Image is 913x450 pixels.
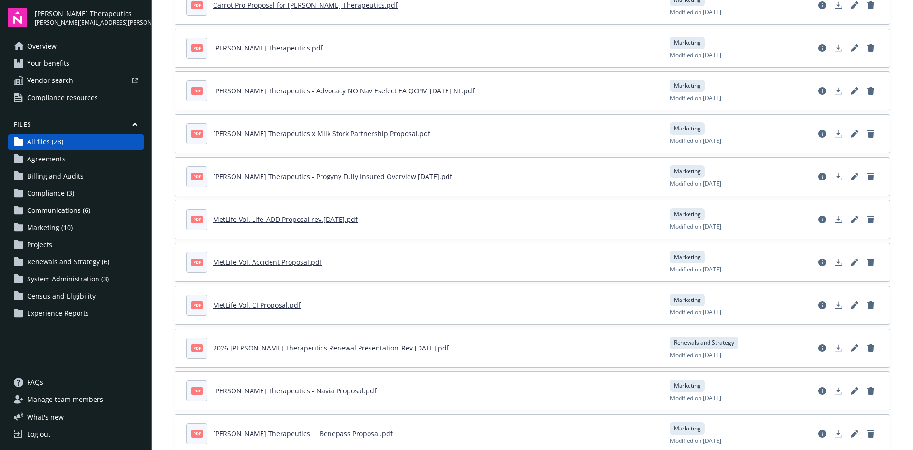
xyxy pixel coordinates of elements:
[847,298,862,313] a: Edit document
[27,134,63,150] span: All files (28)
[831,40,846,56] a: Download document
[847,212,862,227] a: Edit document
[815,83,830,99] a: View file details
[213,429,393,438] a: [PERSON_NAME] Therapeutics __ Benepass Proposal.pdf
[27,289,96,304] span: Census and Eligibility
[831,83,846,99] a: Download document
[191,301,203,309] span: pdf
[8,151,144,167] a: Agreements
[847,40,862,56] a: Edit document
[27,254,109,270] span: Renewals and Strategy (6)
[815,126,830,141] a: View file details
[27,392,103,407] span: Manage team members
[27,39,57,54] span: Overview
[674,210,701,219] span: Marketing
[670,437,721,445] span: Modified on [DATE]
[27,427,50,442] div: Log out
[27,73,73,88] span: Vendor search
[8,306,144,321] a: Experience Reports
[863,126,878,141] a: Delete document
[191,344,203,351] span: pdf
[831,126,846,141] a: Download document
[847,255,862,270] a: Edit document
[815,169,830,184] a: View file details
[27,203,90,218] span: Communications (6)
[27,186,74,201] span: Compliance (3)
[27,375,43,390] span: FAQs
[27,271,109,287] span: System Administration (3)
[831,426,846,441] a: Download document
[213,43,323,52] a: [PERSON_NAME] Therapeutics.pdf
[847,340,862,356] a: Edit document
[674,296,701,304] span: Marketing
[815,255,830,270] a: View file details
[831,340,846,356] a: Download document
[8,271,144,287] a: System Administration (3)
[8,134,144,150] a: All files (28)
[191,387,203,394] span: pdf
[674,381,701,390] span: Marketing
[863,169,878,184] a: Delete document
[863,426,878,441] a: Delete document
[674,167,701,176] span: Marketing
[674,339,734,347] span: Renewals and Strategy
[8,392,144,407] a: Manage team members
[8,39,144,54] a: Overview
[815,212,830,227] a: View file details
[863,340,878,356] a: Delete document
[847,126,862,141] a: Edit document
[670,308,721,317] span: Modified on [DATE]
[35,19,144,27] span: [PERSON_NAME][EMAIL_ADDRESS][PERSON_NAME][DOMAIN_NAME]
[8,186,144,201] a: Compliance (3)
[670,351,721,360] span: Modified on [DATE]
[831,383,846,399] a: Download document
[191,1,203,9] span: pdf
[670,137,721,145] span: Modified on [DATE]
[213,343,449,352] a: 2026 [PERSON_NAME] Therapeutics Renewal Presentation_Rev.[DATE].pdf
[213,258,322,267] a: MetLife Vol. Accident Proposal.pdf
[8,90,144,105] a: Compliance resources
[670,51,721,60] span: Modified on [DATE]
[191,259,203,266] span: pdf
[674,81,701,90] span: Marketing
[831,169,846,184] a: Download document
[8,73,144,88] a: Vendor search
[8,237,144,252] a: Projects
[35,8,144,27] button: [PERSON_NAME] Therapeutics[PERSON_NAME][EMAIL_ADDRESS][PERSON_NAME][DOMAIN_NAME]
[213,215,358,224] a: MetLife Vol. Life_ADD Proposal rev.[DATE].pdf
[847,83,862,99] a: Edit document
[815,298,830,313] a: View file details
[670,180,721,188] span: Modified on [DATE]
[213,0,398,10] a: Carrot Pro Proposal for [PERSON_NAME] Therapeutics.pdf
[27,237,52,252] span: Projects
[191,216,203,223] span: pdf
[27,90,98,105] span: Compliance resources
[863,298,878,313] a: Delete document
[863,383,878,399] a: Delete document
[27,412,64,422] span: What ' s new
[674,253,701,261] span: Marketing
[815,426,830,441] a: View file details
[27,56,69,71] span: Your benefits
[8,289,144,304] a: Census and Eligibility
[8,203,144,218] a: Communications (6)
[670,8,721,17] span: Modified on [DATE]
[213,300,301,310] a: MetLife Vol. CI Proposal.pdf
[27,220,73,235] span: Marketing (10)
[213,86,475,95] a: [PERSON_NAME] Therapeutics - Advocacy NO Nav Eselect EA QCPM [DATE] NF.pdf
[863,83,878,99] a: Delete document
[35,9,144,19] span: [PERSON_NAME] Therapeutics
[847,426,862,441] a: Edit document
[213,386,377,395] a: [PERSON_NAME] Therapeutics - Navia Proposal.pdf
[8,220,144,235] a: Marketing (10)
[831,298,846,313] a: Download document
[27,151,66,167] span: Agreements
[831,255,846,270] a: Download document
[815,383,830,399] a: View file details
[670,394,721,402] span: Modified on [DATE]
[815,340,830,356] a: View file details
[8,375,144,390] a: FAQs
[213,129,430,138] a: [PERSON_NAME] Therapeutics x Milk Stork Partnership Proposal.pdf
[27,306,89,321] span: Experience Reports
[8,169,144,184] a: Billing and Audits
